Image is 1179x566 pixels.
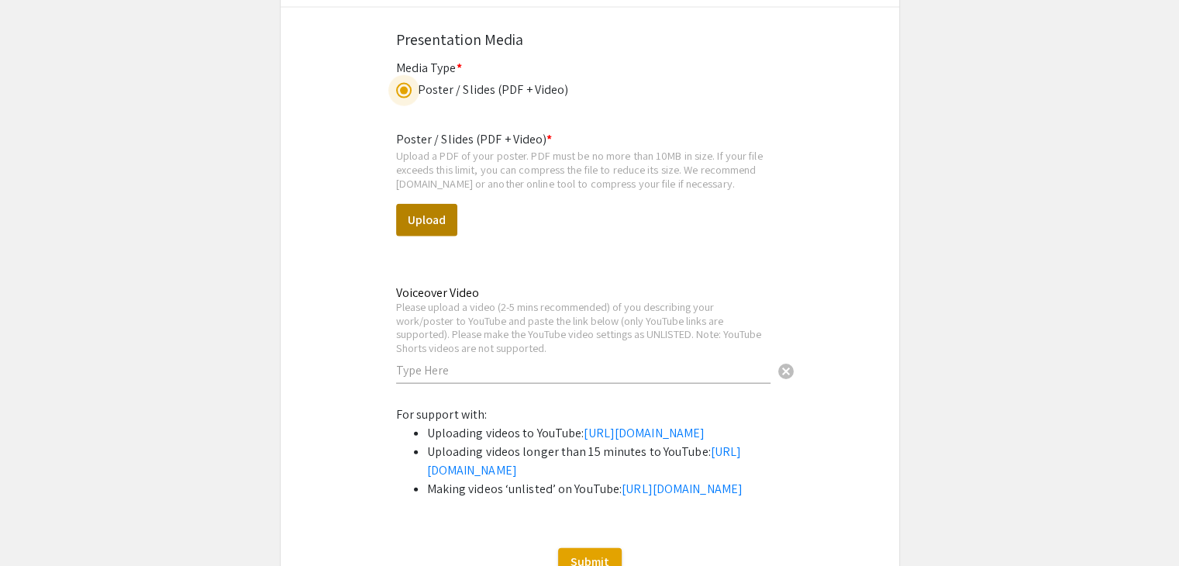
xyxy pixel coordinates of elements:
[584,425,705,441] a: [URL][DOMAIN_NAME]
[427,424,784,443] li: Uploading videos to YouTube:
[396,406,488,423] span: For support with:
[396,149,784,190] div: Upload a PDF of your poster. PDF must be no more than 10MB in size. If your file exceeds this lim...
[396,362,770,378] input: Type Here
[427,480,784,499] li: Making videos ‘unlisted’ on YouTube:
[622,481,743,497] a: [URL][DOMAIN_NAME]
[418,81,569,99] div: Poster / Slides (PDF + Video)
[12,496,66,554] iframe: Chat
[770,355,802,386] button: Clear
[396,285,479,301] mat-label: Voiceover Video
[427,443,784,480] li: Uploading videos longer than 15 minutes to YouTube:
[777,362,795,381] span: cancel
[396,28,784,51] div: Presentation Media
[396,204,457,236] button: Upload
[396,131,553,147] mat-label: Poster / Slides (PDF + Video)
[396,300,770,354] div: Please upload a video (2-5 mins recommended) of you describing your work/poster to YouTube and pa...
[396,60,462,76] mat-label: Media Type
